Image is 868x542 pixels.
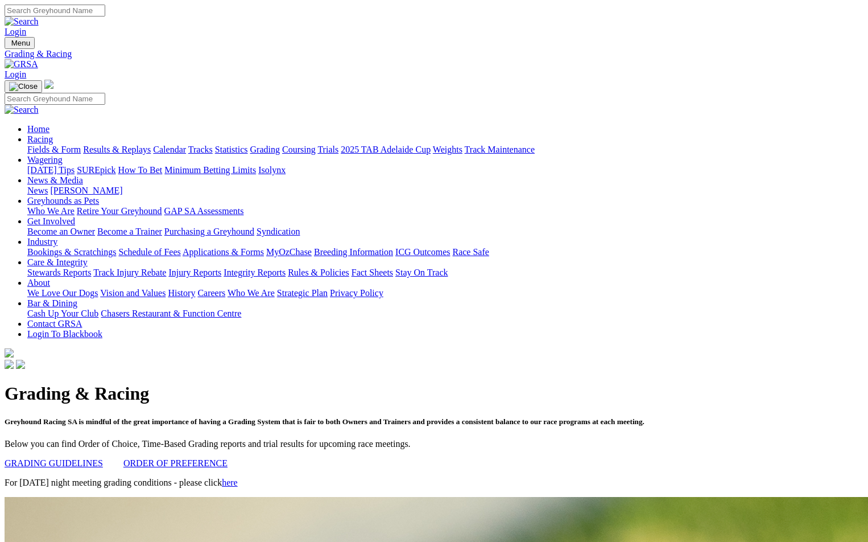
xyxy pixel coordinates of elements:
a: Bar & Dining [27,298,77,308]
a: Become a Trainer [97,227,162,236]
img: logo-grsa-white.png [44,80,53,89]
div: Bar & Dining [27,309,863,319]
a: [PERSON_NAME] [50,186,122,195]
a: Wagering [27,155,63,165]
a: Tracks [188,145,213,154]
a: Strategic Plan [277,288,328,298]
a: Stay On Track [395,268,448,277]
a: Results & Replays [83,145,151,154]
a: Injury Reports [168,268,221,277]
a: Race Safe [452,247,489,257]
a: Calendar [153,145,186,154]
a: Care & Integrity [27,257,88,267]
a: Isolynx [258,165,286,175]
a: Home [27,124,49,134]
a: Grading & Racing [5,49,863,59]
a: Cash Up Your Club [27,309,98,318]
a: MyOzChase [266,247,312,257]
a: Greyhounds as Pets [27,196,99,206]
img: Search [5,105,39,115]
p: Below you can find Order of Choice, Time-Based Grading reports and trial results for upcoming rac... [5,439,863,449]
a: Fields & Form [27,145,81,154]
div: Racing [27,145,863,155]
a: Who We Are [27,206,75,216]
a: News [27,186,48,195]
div: Wagering [27,165,863,175]
button: Toggle navigation [5,37,35,49]
a: Coursing [282,145,316,154]
h1: Grading & Racing [5,383,863,404]
a: GRADING GUIDELINES [5,458,103,468]
a: Statistics [215,145,248,154]
a: ORDER OF PREFERENCE [123,458,228,468]
a: 2025 TAB Adelaide Cup [341,145,431,154]
a: About [27,278,50,288]
a: Contact GRSA [27,319,82,329]
a: History [168,288,195,298]
input: Search [5,5,105,17]
a: Chasers Restaurant & Function Centre [101,309,241,318]
a: Racing [27,134,53,144]
a: Stewards Reports [27,268,91,277]
a: Integrity Reports [224,268,286,277]
img: GRSA [5,59,38,69]
a: How To Bet [118,165,163,175]
a: Weights [433,145,462,154]
a: Get Involved [27,216,75,226]
a: ICG Outcomes [395,247,450,257]
a: Fact Sheets [352,268,393,277]
a: Who We Are [228,288,275,298]
a: SUREpick [77,165,115,175]
img: Close [9,82,38,91]
div: Industry [27,247,863,257]
a: We Love Our Dogs [27,288,98,298]
div: About [27,288,863,298]
a: [DATE] Tips [27,165,75,175]
a: Track Injury Rebate [93,268,166,277]
a: Retire Your Greyhound [77,206,162,216]
h5: Greyhound Racing SA is mindful of the great importance of having a Grading System that is fair to... [5,417,863,426]
img: Search [5,17,39,27]
a: Become an Owner [27,227,95,236]
a: Schedule of Fees [118,247,180,257]
button: Toggle navigation [5,80,42,93]
a: Login [5,27,26,36]
a: Purchasing a Greyhound [164,227,254,236]
a: Login [5,69,26,79]
a: Syndication [257,227,300,236]
div: Greyhounds as Pets [27,206,863,216]
a: Login To Blackbook [27,329,102,339]
a: Trials [317,145,338,154]
img: logo-grsa-white.png [5,348,14,358]
div: Care & Integrity [27,268,863,278]
input: Search [5,93,105,105]
a: Breeding Information [314,247,393,257]
a: Minimum Betting Limits [164,165,256,175]
a: here [222,478,238,487]
span: For [DATE] night meeting grading conditions - please click [5,478,238,487]
div: News & Media [27,186,863,196]
a: GAP SA Assessments [164,206,244,216]
a: Grading [250,145,280,154]
a: Careers [197,288,225,298]
a: Rules & Policies [288,268,349,277]
a: Applications & Forms [183,247,264,257]
a: News & Media [27,175,83,185]
a: Industry [27,237,57,247]
span: Menu [11,39,30,47]
a: Bookings & Scratchings [27,247,116,257]
a: Track Maintenance [465,145,535,154]
div: Get Involved [27,227,863,237]
a: Vision and Values [100,288,166,298]
img: facebook.svg [5,360,14,369]
img: twitter.svg [16,360,25,369]
a: Privacy Policy [330,288,383,298]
